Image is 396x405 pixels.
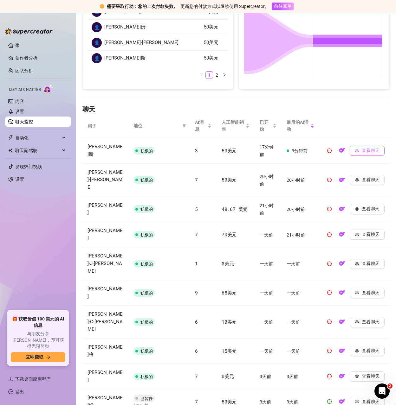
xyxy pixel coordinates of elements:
[287,400,298,405] font: 3天前
[337,371,347,382] button: 的
[327,374,332,378] span: 暂停圈
[339,206,345,212] img: 的
[362,148,380,153] font: 查看聊天
[195,373,198,379] font: 7
[88,228,123,241] font: [PERSON_NAME]
[12,331,64,349] font: 与朋友分享 [PERSON_NAME]，即可获得无限奖励
[350,288,385,298] button: 查看聊天
[287,207,305,212] font: 20小时前
[8,148,12,153] img: 聊天副驾驶
[140,396,153,401] font: 已暂停
[337,146,347,156] button: 的
[355,374,359,378] span: 眼睛
[287,120,308,132] font: 最后的AI活动
[350,175,385,185] button: 查看聊天
[15,99,24,104] a: 内容
[287,262,300,267] font: 一天前
[15,43,20,48] a: 家
[337,317,347,327] button: 的
[140,374,153,379] font: 积极的
[362,177,380,182] font: 查看聊天
[327,399,332,404] span: 游戏圈
[133,123,142,128] font: 地位
[362,261,380,266] font: 查看聊天
[337,233,347,238] a: 的
[8,135,13,140] span: 霹雳
[327,320,332,324] span: 暂停圈
[337,179,347,184] a: 的
[222,206,248,212] font: 48.67 美元
[195,319,198,325] font: 6
[107,4,178,9] font: 需要采取行动：您的上次付款失败。
[260,120,269,132] font: 已开始
[204,55,218,61] font: 50美元
[355,262,359,266] span: 眼睛
[140,349,153,353] font: 积极的
[339,177,345,183] img: 的
[15,109,24,114] a: 设置
[15,68,33,73] a: 团队分析
[389,384,391,388] font: 2
[222,260,234,267] font: 0美元
[350,371,385,382] button: 查看聊天
[15,53,66,63] a: 创作者分析
[88,344,123,358] font: [PERSON_NAME]格
[337,350,347,355] a: 的
[337,375,347,380] a: 的
[15,177,24,182] a: 设置
[9,87,41,92] font: Izzy AI Chatter
[350,230,385,240] button: 查看聊天
[190,114,217,138] th: AI消息
[217,114,255,138] th: 人工智能销售
[104,24,146,30] font: [PERSON_NAME]姆
[205,71,213,79] li: 1
[260,174,274,187] font: 20小时前
[15,119,33,124] a: 聊天监控
[140,291,153,295] font: 积极的
[287,374,298,379] font: 3天前
[195,176,198,183] font: 7
[222,319,237,325] font: 10美元
[339,147,345,154] img: 的
[140,262,153,266] font: 积极的
[339,373,345,379] img: 的
[223,73,226,77] span: 正确的
[260,145,274,157] font: 17分钟前
[140,149,153,153] font: 积极的
[350,259,385,269] button: 查看聊天
[222,147,237,154] font: 50美元
[350,204,385,214] button: 查看聊天
[222,373,234,379] font: 0美元
[204,40,218,45] font: 50美元
[140,207,153,212] font: 积极的
[337,208,347,213] a: 的
[337,259,347,269] button: 的
[339,348,345,354] img: 的
[100,4,104,9] span: 感叹号
[200,73,204,77] span: 左边
[46,355,50,359] span: 向右箭头
[88,286,123,299] font: [PERSON_NAME]
[88,253,123,274] font: [PERSON_NAME]·J·[PERSON_NAME]
[195,120,204,132] font: AI消息
[180,4,269,9] font: 更新您的付款方式以继续使用 Supercreator。
[339,319,345,325] img: 的
[94,40,100,45] font: 👤
[355,320,359,324] span: 眼睛
[88,144,123,157] font: [PERSON_NAME]斯
[88,311,123,332] font: [PERSON_NAME]·G·[PERSON_NAME]
[260,320,273,325] font: 一天前
[104,55,146,61] font: [PERSON_NAME]斯
[287,232,305,237] font: 21小时前
[339,231,345,237] img: 的
[222,398,237,405] font: 50美元
[355,178,359,182] span: 眼睛
[195,231,198,237] font: 7
[327,262,332,266] span: 暂停圈
[272,3,294,10] button: 前往账单
[94,25,100,30] font: 👤
[208,73,211,78] font: 1
[362,374,380,379] font: 查看聊天
[260,349,273,354] font: 一天前
[355,207,359,211] span: 眼睛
